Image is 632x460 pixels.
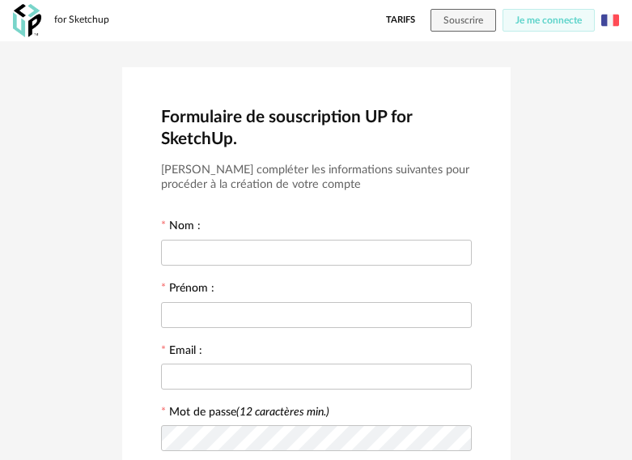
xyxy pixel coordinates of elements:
h3: [PERSON_NAME] compléter les informations suivantes pour procéder à la création de votre compte [161,163,472,193]
a: Tarifs [386,9,415,32]
i: (12 caractères min.) [236,407,329,418]
img: fr [601,11,619,29]
button: Souscrire [431,9,496,32]
label: Prénom : [161,283,214,297]
img: OXP [13,4,41,37]
label: Nom : [161,220,201,235]
h2: Formulaire de souscription UP for SketchUp. [161,106,472,150]
span: Je me connecte [515,15,582,25]
button: Je me connecte [503,9,595,32]
div: for Sketchup [54,14,109,27]
label: Mot de passe [169,407,329,418]
label: Email : [161,345,202,360]
span: Souscrire [443,15,483,25]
